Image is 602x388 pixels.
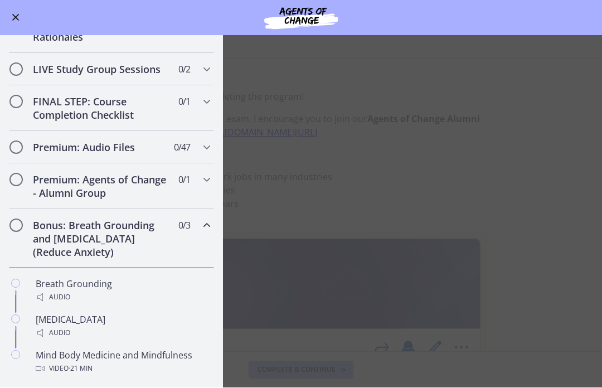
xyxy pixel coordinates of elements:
[36,291,210,304] div: Audio
[178,95,190,109] span: 0 / 1
[178,63,190,76] span: 0 / 2
[33,141,169,154] h2: Premium: Audio Files
[33,95,169,122] h2: FINAL STEP: Course Completion Checklist
[174,141,190,154] span: 0 / 47
[33,219,169,259] h2: Bonus: Breath Grounding and [MEDICAL_DATA] (Reduce Anxiety)
[36,327,210,340] div: Audio
[234,4,368,31] img: Agents of Change
[178,219,190,232] span: 0 / 3
[69,362,93,376] span: · 21 min
[33,173,169,200] h2: Premium: Agents of Change - Alumni Group
[178,173,190,187] span: 0 / 1
[9,11,22,25] button: Enable menu
[33,63,169,76] h2: LIVE Study Group Sessions
[36,349,210,376] div: Mind Body Medicine and Mindfulness
[36,362,210,376] div: Video
[36,278,210,304] div: Breath Grounding
[36,313,210,340] div: [MEDICAL_DATA]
